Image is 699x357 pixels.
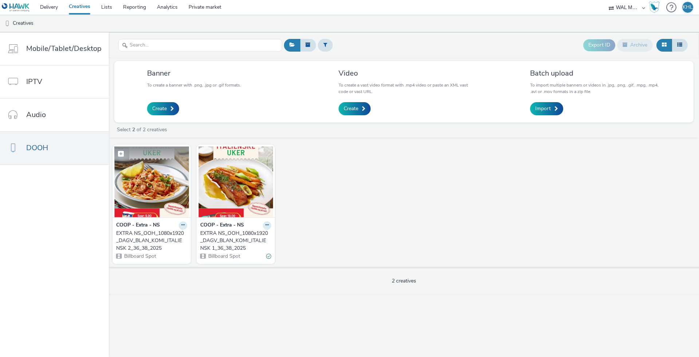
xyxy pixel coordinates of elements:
[116,126,170,133] a: Select of 2 creatives
[392,277,416,284] span: 2 creatives
[339,82,469,95] p: To create a vast video format with .mp4 video or paste an XML vast code or vast URL.
[26,43,102,54] span: Mobile/Tablet/Desktop
[530,102,563,115] a: Import
[132,126,135,133] strong: 2
[116,230,187,252] a: EXTRA NS_OOH_1080x1920_DAGV_BLAN_KOMI_ITALIENSK 2_36_38_2025
[26,143,48,153] span: DOOH
[649,1,660,13] img: Hawk Academy
[123,253,156,260] span: Billboard Spot
[672,39,688,51] button: Table
[344,105,358,112] span: Create
[200,230,271,252] a: EXTRA NS_OOH_1080x1920_DAGV_BLAN_KOMI_ITALIENSK 1_36_38_2025
[266,253,271,260] div: Valid
[683,2,693,13] div: KHL
[649,1,663,13] a: Hawk Academy
[116,230,184,252] div: EXTRA NS_OOH_1080x1920_DAGV_BLAN_KOMI_ITALIENSK 2_36_38_2025
[26,76,42,87] span: IPTV
[656,39,672,51] button: Grid
[583,39,615,51] button: Export ID
[4,20,11,27] img: dooh
[617,39,653,51] button: Archive
[26,109,46,120] span: Audio
[339,102,371,115] a: Create
[2,3,30,12] img: undefined Logo
[114,147,189,217] img: EXTRA NS_OOH_1080x1920_DAGV_BLAN_KOMI_ITALIENSK 2_36_38_2025 visual
[535,105,551,112] span: Import
[116,221,160,230] strong: COOP - Extra - NS
[147,102,179,115] a: Create
[530,82,661,95] p: To import multiple banners or videos in .jpg, .png, .gif, .mpg, .mp4, .avi or .mov formats in a z...
[200,221,244,230] strong: COOP - Extra - NS
[208,253,240,260] span: Billboard Spot
[152,105,167,112] span: Create
[530,68,661,78] h3: Batch upload
[147,82,241,88] p: To create a banner with .png, .jpg or .gif formats.
[339,68,469,78] h3: Video
[198,147,273,217] img: EXTRA NS_OOH_1080x1920_DAGV_BLAN_KOMI_ITALIENSK 1_36_38_2025 visual
[200,230,268,252] div: EXTRA NS_OOH_1080x1920_DAGV_BLAN_KOMI_ITALIENSK 1_36_38_2025
[118,39,282,52] input: Search...
[147,68,241,78] h3: Banner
